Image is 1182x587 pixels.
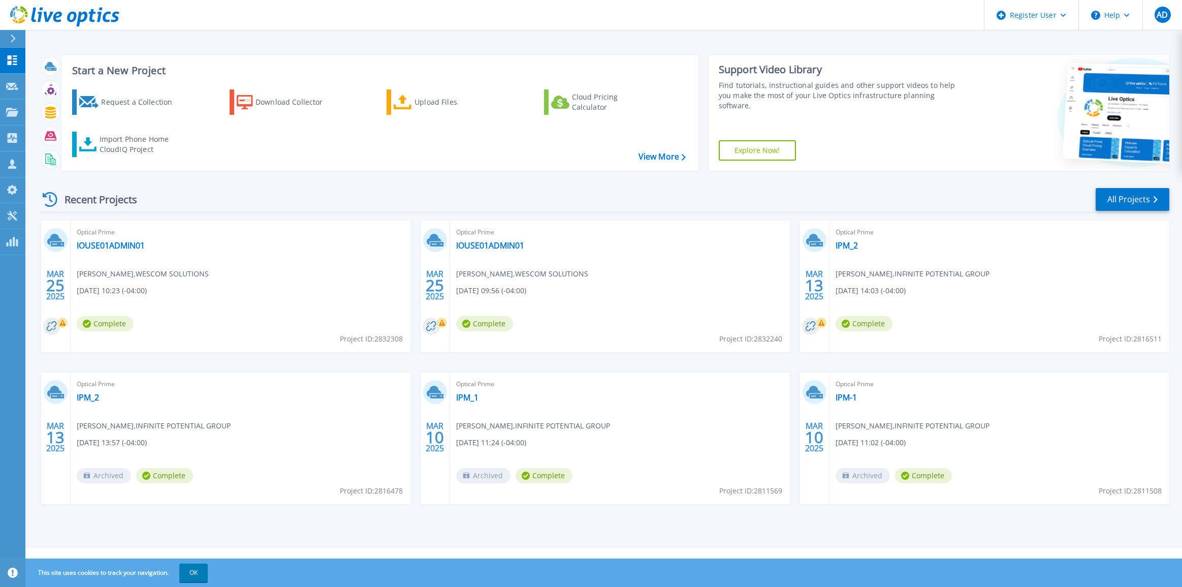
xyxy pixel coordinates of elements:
[28,564,208,582] span: This site uses cookies to track your navigation.
[136,468,193,483] span: Complete
[77,268,209,280] span: [PERSON_NAME] , WESCOM SOLUTIONS
[255,92,337,112] div: Download Collector
[836,437,906,448] span: [DATE] 11:02 (-04:00)
[425,267,444,304] div: MAR 2025
[72,89,185,115] a: Request a Collection
[719,80,956,111] div: Find tutorials, instructional guides and other support videos to help you make the most of your L...
[46,281,65,290] span: 25
[456,316,513,331] span: Complete
[77,437,147,448] span: [DATE] 13:57 (-04:00)
[836,285,906,296] span: [DATE] 14:03 (-04:00)
[456,379,784,390] span: Optical Prime
[77,227,404,238] span: Optical Prime
[425,419,444,456] div: MAR 2025
[77,316,134,331] span: Complete
[414,92,496,112] div: Upload Files
[77,240,145,251] a: IOUSE01ADMIN01
[456,268,588,280] span: [PERSON_NAME] , WESCOM SOLUTIONS
[46,419,65,456] div: MAR 2025
[230,89,343,115] a: Download Collector
[805,267,824,304] div: MAR 2025
[77,392,99,403] a: IPM_2
[1157,11,1168,19] span: AD
[836,240,858,251] a: IPM_2
[836,268,989,280] span: [PERSON_NAME] , INFINITE POTENTIAL GROUP
[895,468,952,483] span: Complete
[544,89,657,115] a: Cloud Pricing Calculator
[456,468,510,483] span: Archived
[836,468,890,483] span: Archived
[179,564,208,582] button: OK
[1099,333,1162,345] span: Project ID: 2816511
[456,227,784,238] span: Optical Prime
[836,379,1163,390] span: Optical Prime
[719,333,782,345] span: Project ID: 2832240
[77,420,231,431] span: [PERSON_NAME] , INFINITE POTENTIAL GROUP
[426,433,444,442] span: 10
[340,485,403,497] span: Project ID: 2816478
[72,65,685,76] h3: Start a New Project
[101,92,182,112] div: Request a Collection
[805,419,824,456] div: MAR 2025
[426,281,444,290] span: 25
[1099,485,1162,497] span: Project ID: 2811508
[456,392,478,403] a: IPM_1
[719,140,796,161] a: Explore Now!
[516,468,572,483] span: Complete
[46,433,65,442] span: 13
[77,379,404,390] span: Optical Prime
[456,420,610,431] span: [PERSON_NAME] , INFINITE POTENTIAL GROUP
[836,420,989,431] span: [PERSON_NAME] , INFINITE POTENTIAL GROUP
[805,281,823,290] span: 13
[719,485,782,497] span: Project ID: 2811569
[77,468,131,483] span: Archived
[1096,188,1169,211] a: All Projects
[836,392,857,403] a: IPM-1
[836,227,1163,238] span: Optical Prime
[340,333,403,345] span: Project ID: 2832308
[836,316,892,331] span: Complete
[456,437,526,448] span: [DATE] 11:24 (-04:00)
[39,187,151,212] div: Recent Projects
[46,267,65,304] div: MAR 2025
[387,89,500,115] a: Upload Files
[719,63,956,76] div: Support Video Library
[572,92,653,112] div: Cloud Pricing Calculator
[805,433,823,442] span: 10
[638,152,686,162] a: View More
[100,134,179,155] div: Import Phone Home CloudIQ Project
[77,285,147,296] span: [DATE] 10:23 (-04:00)
[456,240,524,251] a: IOUSE01ADMIN01
[456,285,526,296] span: [DATE] 09:56 (-04:00)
